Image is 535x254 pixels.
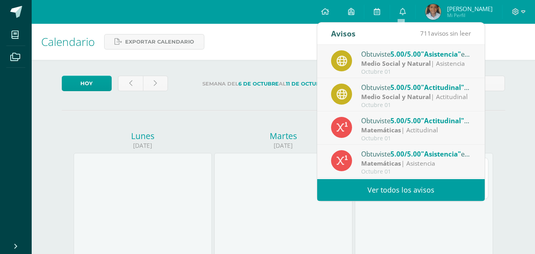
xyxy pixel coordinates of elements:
div: | Actitudinal [361,126,471,135]
div: Obtuviste en [361,115,471,126]
span: 5.00/5.00 [390,50,421,59]
label: Semana del al [174,76,355,92]
div: Martes [214,130,352,141]
div: Obtuviste en [361,149,471,159]
strong: Medio Social y Natural [361,59,431,68]
span: "Actitudinal" [421,83,469,92]
span: Exportar calendario [125,34,194,49]
strong: 6 de Octubre [238,81,279,87]
a: Ver todos los avisos [317,179,485,201]
span: Calendario [41,34,95,49]
strong: Matemáticas [361,159,401,168]
span: [PERSON_NAME] [447,5,493,13]
div: Obtuviste en [361,49,471,59]
div: Avisos [331,23,356,44]
div: | Asistencia [361,159,471,168]
div: Octubre 01 [361,168,471,175]
span: Mi Perfil [447,12,493,19]
div: Lunes [74,130,212,141]
a: Hoy [62,76,112,91]
img: c36f59ee9ae2a80de9593859dc7be894.png [425,4,441,20]
span: "Actitudinal" [421,116,469,125]
div: Octubre 01 [361,102,471,109]
strong: Matemáticas [361,126,401,134]
div: Obtuviste en [361,82,471,92]
strong: Medio Social y Natural [361,92,431,101]
span: 711 [420,29,431,38]
span: "Asistencia" [421,149,461,159]
span: "Asistencia" [421,50,461,59]
div: [DATE] [214,141,352,150]
div: | Asistencia [361,59,471,68]
a: Exportar calendario [104,34,204,50]
div: Octubre 01 [361,69,471,75]
span: avisos sin leer [420,29,471,38]
span: 5.00/5.00 [390,149,421,159]
strong: 11 de Octubre [286,81,327,87]
div: [DATE] [74,141,212,150]
div: | Actitudinal [361,92,471,101]
span: 5.00/5.00 [390,116,421,125]
div: Octubre 01 [361,135,471,142]
span: 5.00/5.00 [390,83,421,92]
